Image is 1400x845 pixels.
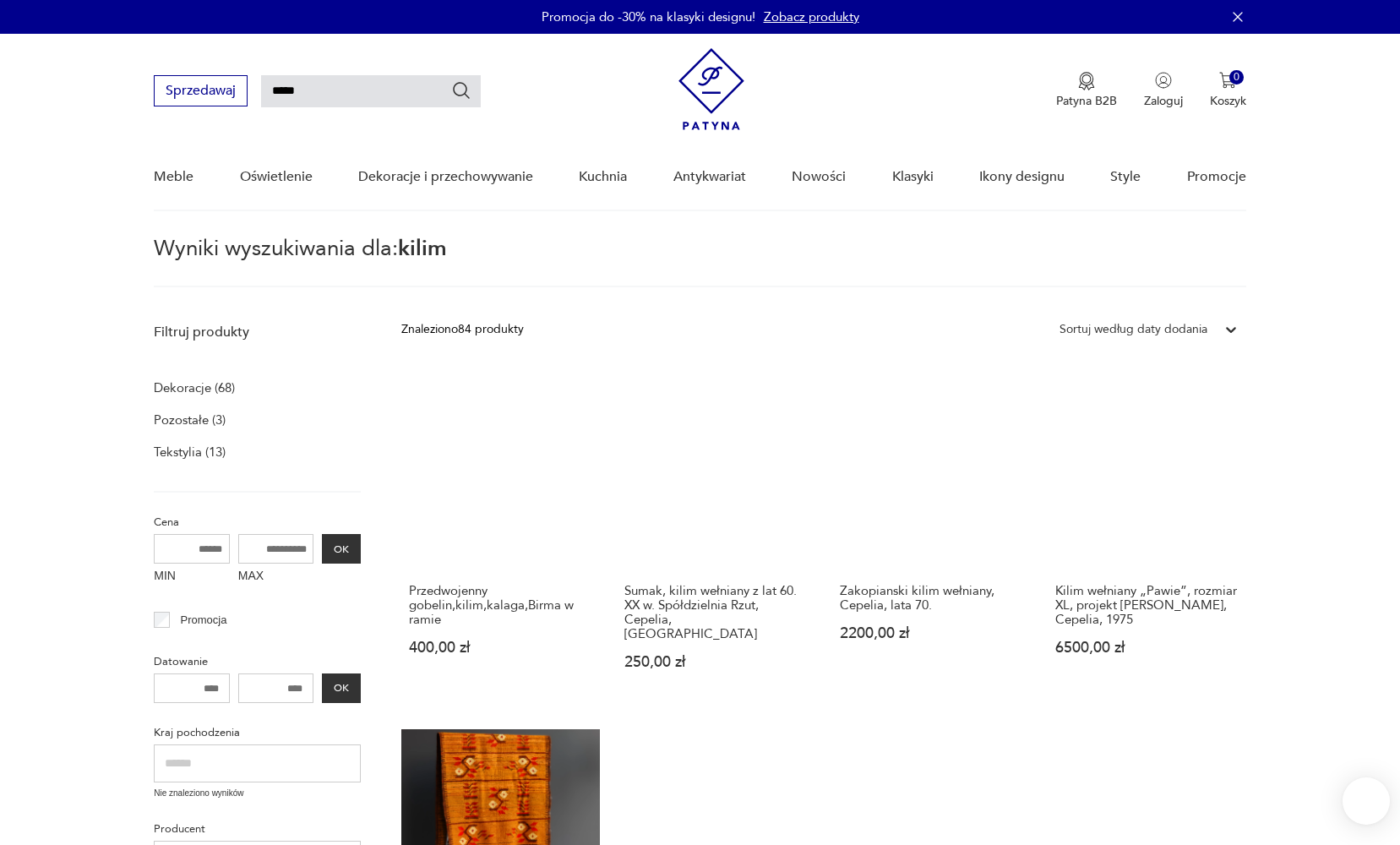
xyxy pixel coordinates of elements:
h3: Zakopianski kilim wełniany, Cepelia, lata 70. [840,584,1023,613]
a: Meble [154,144,193,210]
label: MAX [238,564,314,591]
p: 6500,00 zł [1055,641,1239,655]
iframe: Smartsupp widget button [1343,777,1390,825]
p: 400,00 zł [409,641,592,655]
button: OK [322,673,361,703]
p: Datowanie [154,652,361,671]
p: Promocja [181,611,227,630]
button: Szukaj [451,80,471,101]
a: Ikony designu [979,144,1065,210]
img: Patyna - sklep z meblami i dekoracjami vintage [678,48,744,130]
h3: Przedwojenny gobelin,kilim,kalaga,Birma w ramie [409,584,592,627]
p: 2200,00 zł [840,626,1023,641]
div: Znaleziono 84 produkty [401,320,524,339]
button: Patyna B2B [1056,72,1117,109]
a: Zobacz produkty [764,8,859,25]
a: Nowości [792,144,846,210]
span: kilim [398,233,447,264]
a: Dekoracje (68) [154,376,235,400]
div: Sortuj według daty dodania [1060,320,1207,339]
a: Kuchnia [579,144,627,210]
button: OK [322,534,361,564]
button: Sprzedawaj [154,75,248,106]
p: Promocja do -30% na klasyki designu! [542,8,755,25]
p: Producent [154,820,361,838]
p: Kraj pochodzenia [154,723,361,742]
p: Cena [154,513,361,532]
p: Nie znaleziono wyników [154,787,361,800]
a: Tekstylia (13) [154,440,226,464]
a: Sprzedawaj [154,86,248,98]
a: Klasyki [892,144,934,210]
div: 0 [1229,70,1244,84]
a: Oświetlenie [240,144,313,210]
button: 0Koszyk [1210,72,1246,109]
h3: Kilim wełniany „Pawie”, rozmiar XL, projekt [PERSON_NAME], Cepelia, 1975 [1055,584,1239,627]
p: Patyna B2B [1056,93,1117,109]
p: Wyniki wyszukiwania dla: [154,238,1245,287]
a: Style [1110,144,1141,210]
a: Zakopianski kilim wełniany, Cepelia, lata 70.Zakopianski kilim wełniany, Cepelia, lata 70.2200,00 zł [832,372,1031,702]
a: Sumak, kilim wełniany z lat 60. XX w. Spółdzielnia Rzut, Cepelia, PRLSumak, kilim wełniany z lat ... [617,372,815,702]
a: Dekoracje i przechowywanie [358,144,533,210]
p: Filtruj produkty [154,323,361,341]
label: MIN [154,564,230,591]
a: Kilim wełniany „Pawie”, rozmiar XL, projekt Piotra Grabowskiego, Cepelia, 1975Kilim wełniany „Paw... [1048,372,1246,702]
a: Promocje [1187,144,1246,210]
a: Przedwojenny gobelin,kilim,kalaga,Birma w ramiePrzedwojenny gobelin,kilim,kalaga,Birma w ramie400... [401,372,600,702]
img: Ikona koszyka [1219,72,1236,89]
a: Pozostałe (3) [154,408,226,432]
p: 250,00 zł [624,655,808,669]
h3: Sumak, kilim wełniany z lat 60. XX w. Spółdzielnia Rzut, Cepelia, [GEOGRAPHIC_DATA] [624,584,808,641]
img: Ikona medalu [1078,72,1095,90]
button: Zaloguj [1144,72,1183,109]
p: Koszyk [1210,93,1246,109]
a: Ikona medaluPatyna B2B [1056,72,1117,109]
p: Zaloguj [1144,93,1183,109]
a: Antykwariat [673,144,746,210]
img: Ikonka użytkownika [1155,72,1172,89]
